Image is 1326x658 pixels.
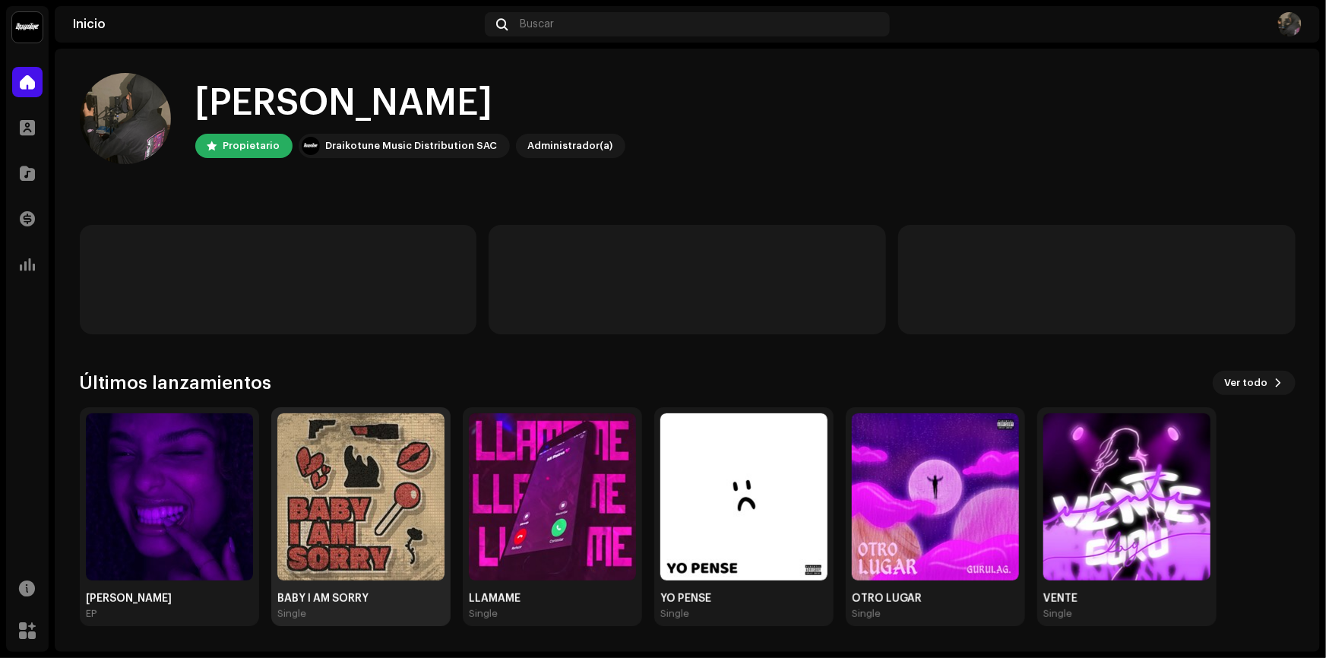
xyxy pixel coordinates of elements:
[302,137,320,155] img: 10370c6a-d0e2-4592-b8a2-38f444b0ca44
[660,593,828,605] div: YO PENSE
[73,18,479,30] div: Inicio
[1213,371,1296,395] button: Ver todo
[277,413,445,580] img: 0f9700c6-ba61-46a6-aa6b-9aaa96ed4c40
[469,413,636,580] img: 298b7d8b-b290-443c-bbac-0e241e90e2f9
[12,12,43,43] img: 10370c6a-d0e2-4592-b8a2-38f444b0ca44
[1043,413,1210,580] img: 7336c80c-294a-4fc6-892c-4c9d8081349a
[528,137,613,155] div: Administrador(a)
[277,593,445,605] div: BABY I AM SORRY
[80,73,171,164] img: 6e8e6f2b-e90b-4912-a300-3ee006d9f25b
[469,593,636,605] div: LLAMAME
[660,608,689,620] div: Single
[86,593,253,605] div: [PERSON_NAME]
[1225,368,1268,398] span: Ver todo
[852,593,1019,605] div: OTRO LUGAR
[277,608,306,620] div: Single
[852,413,1019,580] img: ee77c76d-fb45-4b30-be4a-f81fc725945f
[86,413,253,580] img: 4c8fb4cd-559a-4998-b518-00fcfd105ce9
[469,608,498,620] div: Single
[80,371,272,395] h3: Últimos lanzamientos
[1277,12,1302,36] img: 6e8e6f2b-e90b-4912-a300-3ee006d9f25b
[86,608,97,620] div: EP
[1043,608,1072,620] div: Single
[660,413,828,580] img: ed652fba-47c9-45f1-9a7a-018f28b05c90
[326,137,498,155] div: Draikotune Music Distribution SAC
[195,79,625,128] div: [PERSON_NAME]
[223,137,280,155] div: Propietario
[852,608,881,620] div: Single
[1043,593,1210,605] div: VENTE
[521,18,555,30] span: Buscar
